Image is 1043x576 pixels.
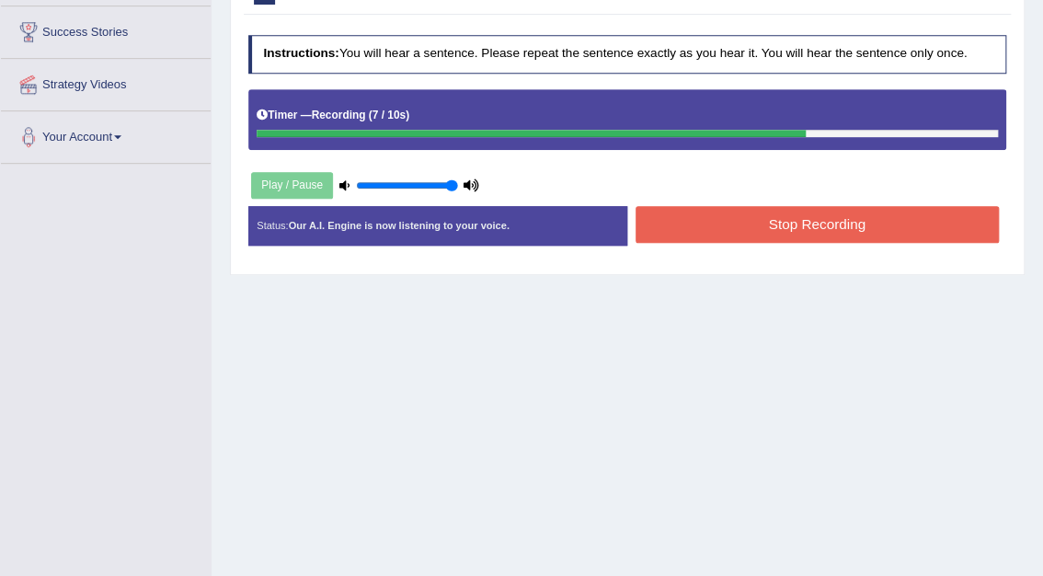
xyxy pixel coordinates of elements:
div: Status: [248,206,627,247]
b: 7 / 10s [372,109,406,121]
a: Strategy Videos [1,59,211,105]
b: Instructions: [263,46,338,60]
b: ) [406,109,409,121]
a: Your Account [1,111,211,157]
a: Success Stories [1,6,211,52]
h5: Timer — [257,109,409,121]
strong: Our A.I. Engine is now listening to your voice. [289,220,510,231]
h4: You will hear a sentence. Please repeat the sentence exactly as you hear it. You will hear the se... [248,35,1007,74]
button: Stop Recording [636,206,999,242]
b: Recording [312,109,366,121]
b: ( [369,109,372,121]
